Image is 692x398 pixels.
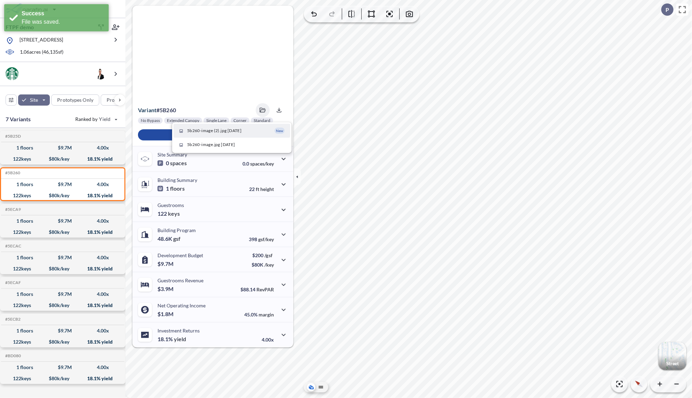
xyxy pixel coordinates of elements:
p: Building Program [157,227,196,233]
p: 22 [249,186,274,192]
span: spaces [170,160,187,167]
span: Variant [138,107,156,113]
span: keys [168,210,180,217]
span: /gsf [264,252,272,258]
h5: Click to copy the code [4,134,21,139]
h5: Click to copy the code [4,317,21,322]
p: 18.1% [157,336,186,343]
p: $1.8M [157,311,175,317]
h5: Click to copy the code [4,353,21,358]
p: P [666,7,669,13]
button: Edit Assumptions [138,129,288,140]
button: Program [101,94,138,106]
span: yield [174,336,186,343]
span: 5b260-image (2).jpg [DATE] [187,128,241,134]
p: $9.7M [157,260,175,267]
span: 5b260-image.jpg [DATE] [187,141,235,148]
p: Guestrooms Revenue [157,277,203,283]
span: height [260,186,274,192]
p: 7 Variants [6,115,31,123]
img: user logo [95,68,106,79]
p: Extended Canopy [167,118,199,123]
button: Ranked by Yield [70,114,122,125]
p: 4.00x [262,337,274,343]
p: Guestrooms [157,202,184,208]
div: File was saved. [22,18,103,26]
p: Site [30,97,38,104]
span: gsf/key [258,236,274,242]
p: Corner [233,118,247,123]
p: 45.0% [244,312,274,317]
span: ft [256,186,259,192]
p: 1.06 acres ( 46,135 sf) [20,48,63,56]
p: Site Summary [157,152,187,158]
p: # 5b260 [138,107,176,114]
p: Standard [254,118,270,123]
button: Aerial View [307,383,315,391]
button: 5b260-image (2).jpg [DATE] New [174,124,290,138]
p: Building Summary [157,177,197,183]
div: Success [22,9,103,18]
span: spaces/key [250,161,274,167]
p: 398 [249,236,274,242]
h5: Click to copy the code [4,280,21,285]
button: Site [18,94,50,106]
p: 0 [157,160,187,167]
button: Prototypes Only [51,94,99,106]
p: [STREET_ADDRESS] [20,36,63,45]
span: gsf [173,235,180,242]
p: $3.9M [157,285,175,292]
span: Yield [99,116,111,123]
p: Development Budget [157,252,203,258]
p: Investment Returns [157,328,200,334]
p: $80K [252,262,274,268]
button: 5b260-image.jpg [DATE] [174,138,290,152]
span: /key [264,262,274,268]
p: No Bypass [141,118,160,123]
p: $88.14 [240,286,274,292]
p: $200 [252,252,274,258]
p: 0.0 [243,161,274,167]
h5: Click to copy the code [4,244,21,248]
p: 1 [157,185,185,192]
button: Switcher ImageStreet [659,342,686,370]
p: Street [666,361,679,366]
p: Single Lane [206,118,226,123]
span: RevPAR [256,286,274,292]
h5: Click to copy the code [4,170,20,175]
img: BrandImage [6,67,18,80]
span: margin [259,312,274,317]
span: floors [170,185,185,192]
h5: Click to copy the code [4,207,21,212]
button: Site Plan [317,383,325,391]
img: Switcher Image [659,342,686,370]
p: 122 [157,210,180,217]
p: Program [107,97,126,104]
p: 48.6K [157,235,180,242]
p: New [275,128,285,134]
p: Net Operating Income [157,303,206,308]
p: Prototypes Only [57,97,93,104]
